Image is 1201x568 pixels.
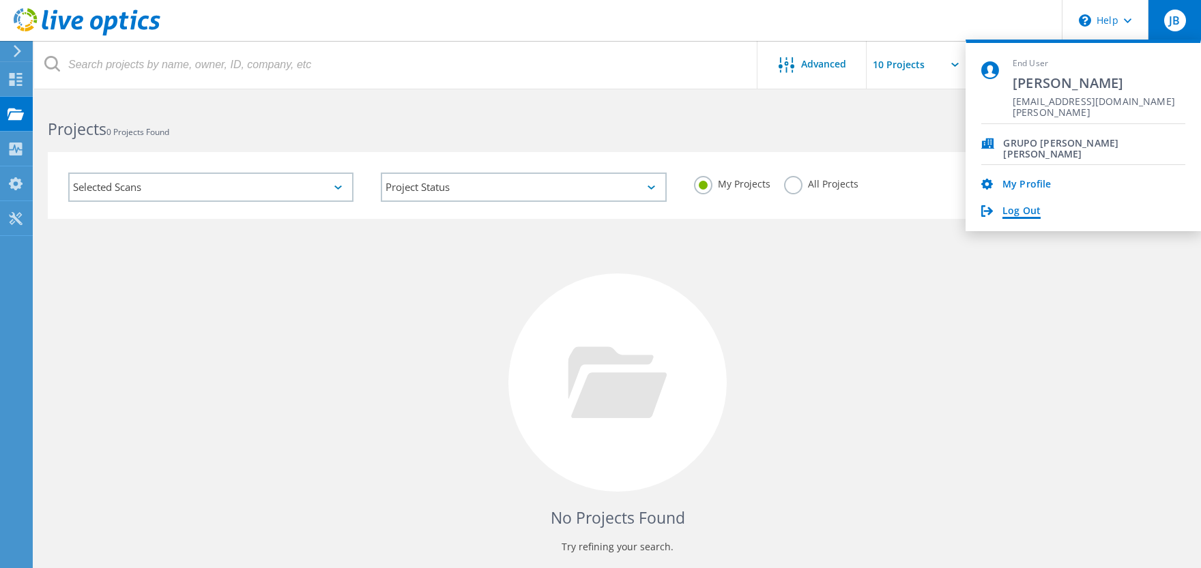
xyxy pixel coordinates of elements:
[14,29,160,38] a: Live Optics Dashboard
[1002,179,1051,192] a: My Profile
[1003,138,1185,151] span: GRUPO [PERSON_NAME] [PERSON_NAME]
[34,41,758,89] input: Search projects by name, owner, ID, company, etc
[694,176,770,189] label: My Projects
[61,536,1174,558] p: Try refining your search.
[381,173,666,202] div: Project Status
[1169,15,1180,26] span: JB
[68,173,353,202] div: Selected Scans
[48,118,106,140] b: Projects
[61,507,1174,529] h4: No Projects Found
[801,59,846,69] span: Advanced
[1013,58,1185,70] span: End User
[1079,14,1091,27] svg: \n
[784,176,858,189] label: All Projects
[1013,96,1185,109] span: [EMAIL_ADDRESS][DOMAIN_NAME][PERSON_NAME]
[106,126,169,138] span: 0 Projects Found
[1013,74,1185,92] span: [PERSON_NAME]
[1002,205,1041,218] a: Log Out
